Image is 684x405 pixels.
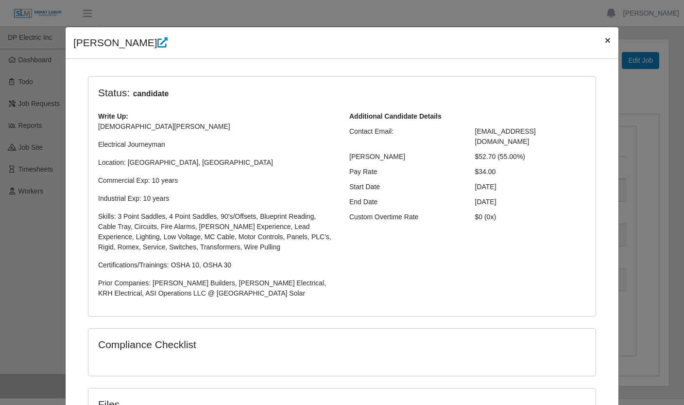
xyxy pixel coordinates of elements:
[98,176,335,186] p: Commercial Exp: 10 years
[605,35,611,46] span: ×
[98,338,418,351] h4: Compliance Checklist
[475,213,496,221] span: $0 (0x)
[98,112,128,120] b: Write Up:
[342,197,468,207] div: End Date
[98,278,335,299] p: Prior Companies: [PERSON_NAME] Builders, [PERSON_NAME] Electrical, KRH Electrical, ASI Operations...
[342,167,468,177] div: Pay Rate
[475,198,496,206] span: [DATE]
[475,127,536,145] span: [EMAIL_ADDRESS][DOMAIN_NAME]
[468,152,594,162] div: $52.70 (55.00%)
[468,182,594,192] div: [DATE]
[98,87,461,100] h4: Status:
[98,158,335,168] p: Location: [GEOGRAPHIC_DATA], [GEOGRAPHIC_DATA]
[468,167,594,177] div: $34.00
[98,260,335,270] p: Certifications/Trainings: OSHA 10, OSHA 30
[342,152,468,162] div: [PERSON_NAME]
[98,194,335,204] p: Industrial Exp: 10 years
[98,140,335,150] p: Electrical Journeyman
[98,122,335,132] p: [DEMOGRAPHIC_DATA][PERSON_NAME]
[130,88,171,100] span: candidate
[349,112,442,120] b: Additional Candidate Details
[597,27,618,53] button: Close
[73,35,168,51] h4: [PERSON_NAME]
[98,211,335,252] p: Skills: 3 Point Saddles, 4 Point Saddles, 90's/Offsets, Blueprint Reading, Cable Tray, Circuits, ...
[342,126,468,147] div: Contact Email:
[342,182,468,192] div: Start Date
[342,212,468,222] div: Custom Overtime Rate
